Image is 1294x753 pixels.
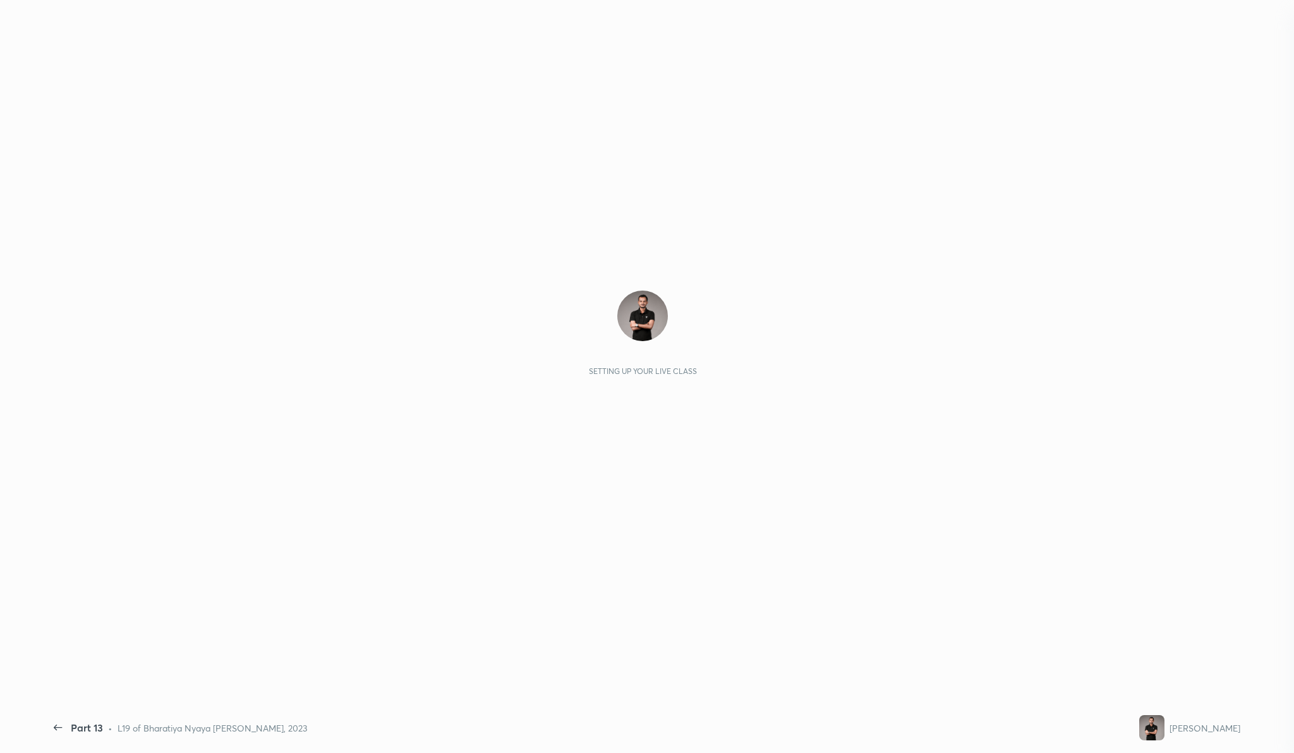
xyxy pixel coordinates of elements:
[118,721,307,735] div: L19 of Bharatiya Nyaya [PERSON_NAME], 2023
[1139,715,1164,740] img: 9f6949702e7c485d94fd61f2cce3248e.jpg
[1170,721,1240,735] div: [PERSON_NAME]
[617,291,668,341] img: 9f6949702e7c485d94fd61f2cce3248e.jpg
[589,366,697,376] div: Setting up your live class
[108,721,112,735] div: •
[71,720,103,735] div: Part 13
